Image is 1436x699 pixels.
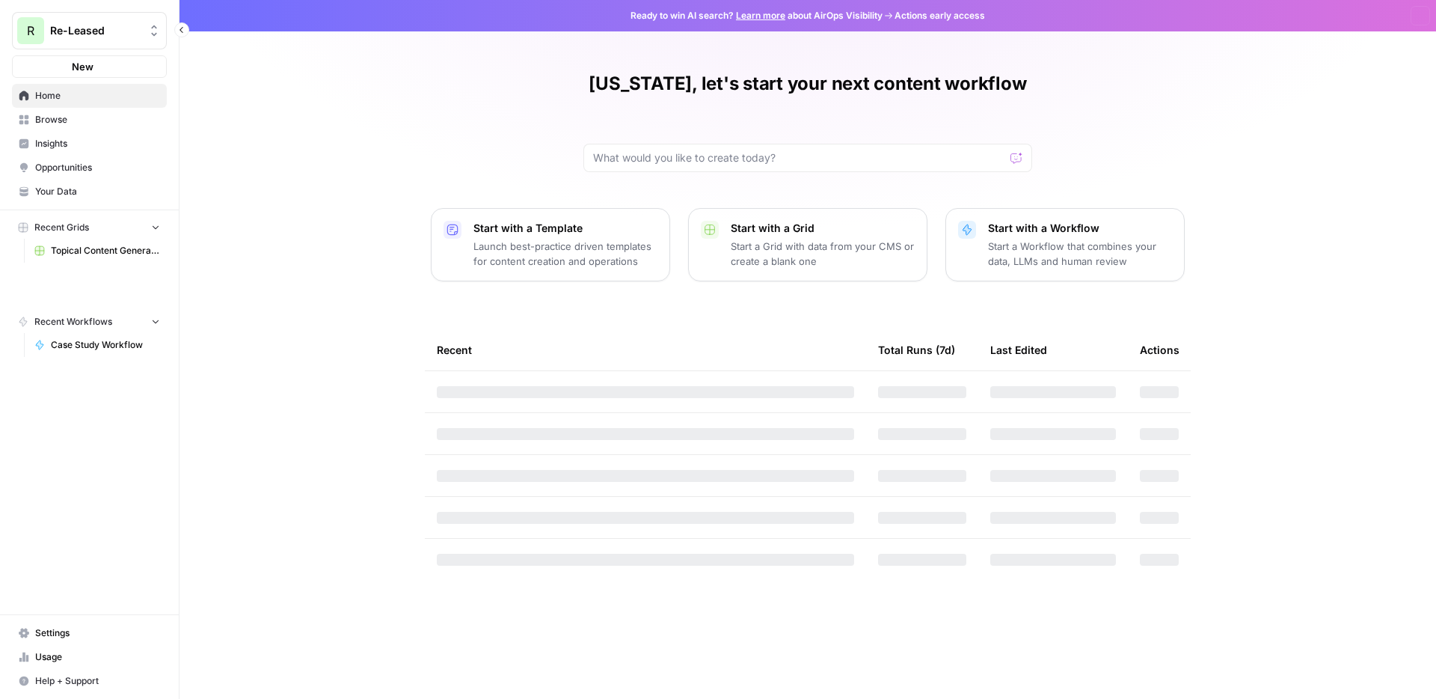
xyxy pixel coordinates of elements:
span: Home [35,89,160,103]
a: Usage [12,645,167,669]
span: Case Study Workflow [51,338,160,352]
span: Usage [35,650,160,664]
span: Re-Leased [50,23,141,38]
span: Browse [35,113,160,126]
span: Your Data [35,185,160,198]
a: Settings [12,621,167,645]
div: Total Runs (7d) [878,329,955,370]
button: Start with a WorkflowStart a Workflow that combines your data, LLMs and human review [945,208,1185,281]
div: Actions [1140,329,1179,370]
span: New [72,59,93,74]
div: Last Edited [990,329,1047,370]
a: Browse [12,108,167,132]
a: Opportunities [12,156,167,180]
span: Insights [35,137,160,150]
a: Topical Content Generation Grid [28,239,167,263]
button: New [12,55,167,78]
button: Start with a TemplateLaunch best-practice driven templates for content creation and operations [431,208,670,281]
a: Case Study Workflow [28,333,167,357]
p: Start with a Workflow [988,221,1172,236]
button: Workspace: Re-Leased [12,12,167,49]
button: Help + Support [12,669,167,693]
span: Recent Workflows [34,315,112,329]
p: Start a Grid with data from your CMS or create a blank one [731,239,915,269]
button: Recent Grids [12,216,167,239]
p: Start with a Template [473,221,657,236]
p: Launch best-practice driven templates for content creation and operations [473,239,657,269]
a: Your Data [12,180,167,204]
p: Start a Workflow that combines your data, LLMs and human review [988,239,1172,269]
button: Recent Workflows [12,311,167,333]
span: Help + Support [35,674,160,688]
a: Learn more [736,10,785,21]
span: Ready to win AI search? about AirOps Visibility [630,9,883,22]
a: Home [12,84,167,108]
span: Settings [35,626,160,640]
span: R [27,22,34,40]
span: Recent Grids [34,221,89,234]
input: What would you like to create today? [593,150,1004,165]
a: Insights [12,132,167,156]
div: Recent [437,329,854,370]
span: Actions early access [895,9,985,22]
p: Start with a Grid [731,221,915,236]
span: Topical Content Generation Grid [51,244,160,257]
span: Opportunities [35,161,160,174]
button: Start with a GridStart a Grid with data from your CMS or create a blank one [688,208,927,281]
h1: [US_STATE], let's start your next content workflow [589,72,1026,96]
